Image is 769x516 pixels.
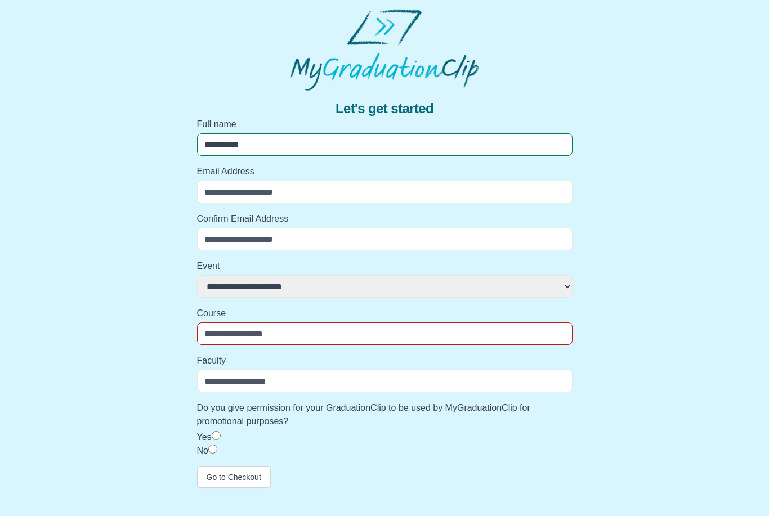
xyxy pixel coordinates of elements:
[197,466,271,488] button: Go to Checkout
[197,118,573,131] label: Full name
[197,432,212,442] label: Yes
[197,212,573,226] label: Confirm Email Address
[197,354,573,367] label: Faculty
[336,100,433,118] span: Let's get started
[290,9,479,91] img: MyGraduationClip
[197,446,208,455] label: No
[197,307,573,320] label: Course
[197,259,573,273] label: Event
[197,165,573,178] label: Email Address
[197,401,573,428] label: Do you give permission for your GraduationClip to be used by MyGraduationClip for promotional pur...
